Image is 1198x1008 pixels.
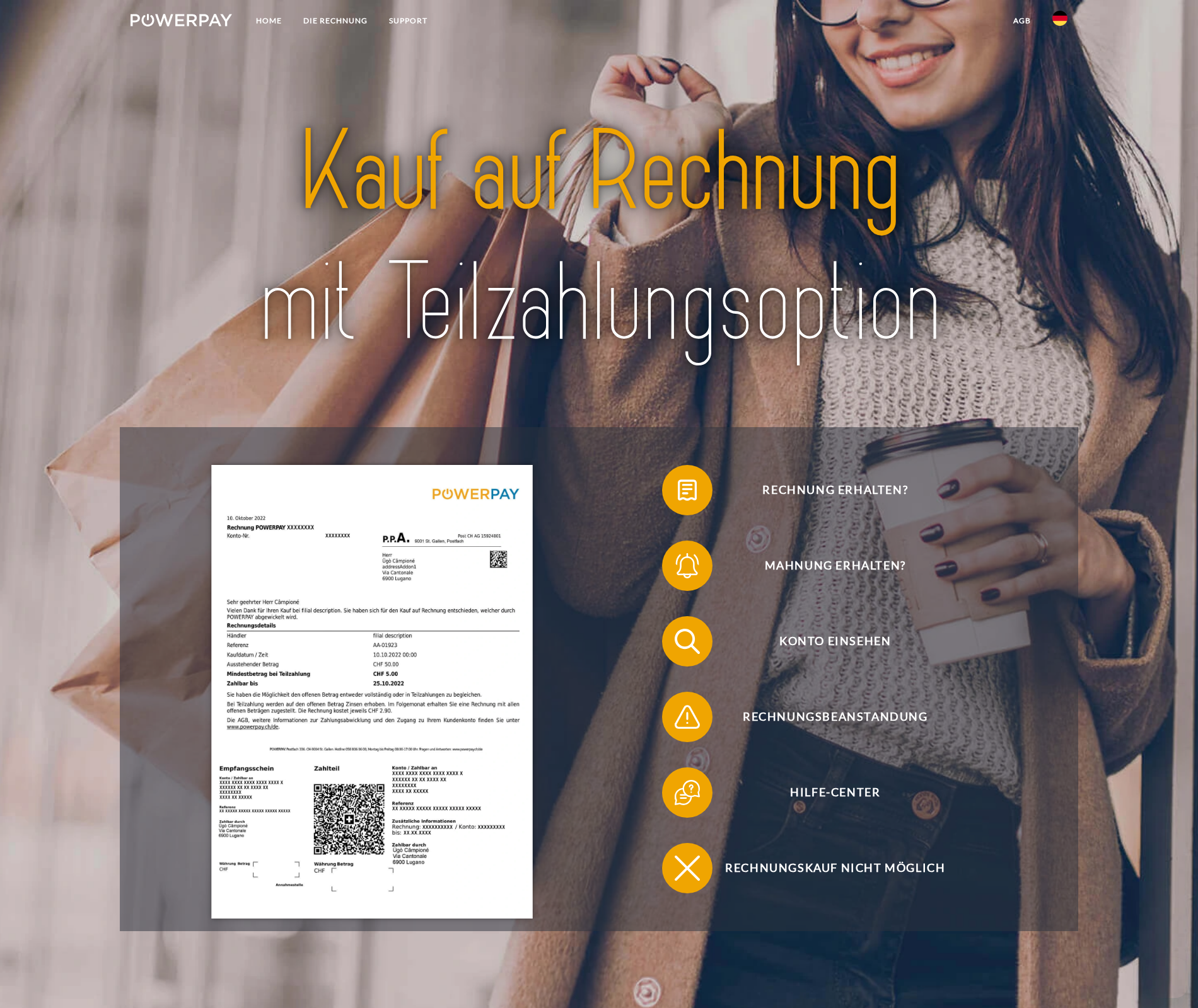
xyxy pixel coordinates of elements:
button: Rechnung erhalten? [662,465,990,515]
span: Rechnungskauf nicht möglich [681,843,990,893]
iframe: Button to launch messaging window [1148,958,1188,998]
img: qb_warning.svg [672,701,703,733]
span: Hilfe-Center [681,767,990,818]
button: Rechnungsbeanstandung [662,692,990,742]
img: logo-powerpay-white.svg [131,14,232,26]
img: qb_bell.svg [672,550,703,581]
img: de [1052,11,1067,26]
img: single_invoice_powerpay_de.jpg [212,465,533,919]
button: Hilfe-Center [662,767,990,818]
span: Konto einsehen [681,616,990,667]
img: qb_help.svg [672,777,703,808]
span: Rechnung erhalten? [681,465,990,515]
span: Rechnungsbeanstandung [681,692,990,742]
button: Rechnungskauf nicht möglich [662,843,990,893]
img: title-powerpay_de.svg [177,101,1021,375]
a: Home [245,9,293,32]
img: qb_close.svg [672,852,703,884]
img: qb_bill.svg [672,474,703,506]
a: DIE RECHNUNG [293,9,378,32]
button: Mahnung erhalten? [662,541,990,591]
img: qb_search.svg [672,626,703,657]
a: agb [1003,9,1042,32]
button: Konto einsehen [662,616,990,667]
span: Mahnung erhalten? [681,541,990,591]
a: SUPPORT [378,9,438,32]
